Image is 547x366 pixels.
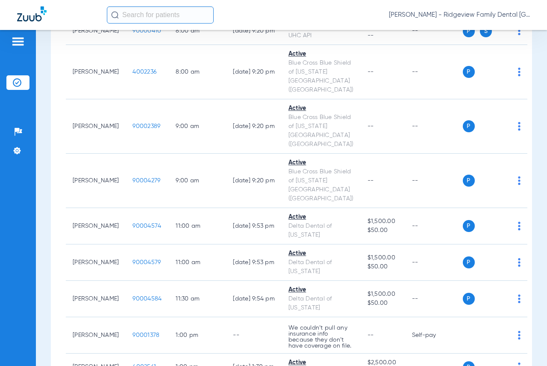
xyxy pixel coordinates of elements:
[226,208,282,244] td: [DATE] 9:53 PM
[368,262,398,271] span: $50.00
[288,325,354,349] p: We couldn’t pull any insurance info because they don’t have coverage on file.
[518,68,521,76] img: group-dot-blue.svg
[169,281,226,317] td: 11:30 AM
[66,45,126,99] td: [PERSON_NAME]
[518,222,521,230] img: group-dot-blue.svg
[405,208,463,244] td: --
[368,332,374,338] span: --
[389,11,530,19] span: [PERSON_NAME] - Ridgeview Family Dental [GEOGRAPHIC_DATA]
[169,18,226,45] td: 8:00 AM
[132,123,160,129] span: 90002389
[169,99,226,154] td: 9:00 AM
[169,317,226,354] td: 1:00 PM
[288,249,354,258] div: Active
[463,175,475,187] span: P
[66,281,126,317] td: [PERSON_NAME]
[66,317,126,354] td: [PERSON_NAME]
[405,317,463,354] td: Self-pay
[132,223,161,229] span: 90004574
[66,18,126,45] td: [PERSON_NAME]
[368,69,374,75] span: --
[288,286,354,295] div: Active
[518,258,521,267] img: group-dot-blue.svg
[132,296,162,302] span: 90004584
[288,104,354,113] div: Active
[107,6,214,24] input: Search for patients
[132,332,159,338] span: 90001378
[66,99,126,154] td: [PERSON_NAME]
[169,45,226,99] td: 8:00 AM
[368,253,398,262] span: $1,500.00
[226,18,282,45] td: [DATE] 9:20 PM
[169,154,226,208] td: 9:00 AM
[66,154,126,208] td: [PERSON_NAME]
[518,122,521,131] img: group-dot-blue.svg
[226,99,282,154] td: [DATE] 9:20 PM
[226,281,282,317] td: [DATE] 9:54 PM
[226,45,282,99] td: [DATE] 9:20 PM
[66,208,126,244] td: [PERSON_NAME]
[368,226,398,235] span: $50.00
[368,290,398,299] span: $1,500.00
[405,281,463,317] td: --
[504,325,547,366] iframe: Chat Widget
[405,45,463,99] td: --
[463,25,475,37] span: P
[288,167,354,203] div: Blue Cross Blue Shield of [US_STATE][GEOGRAPHIC_DATA] ([GEOGRAPHIC_DATA])
[405,154,463,208] td: --
[368,178,374,184] span: --
[405,244,463,281] td: --
[288,113,354,149] div: Blue Cross Blue Shield of [US_STATE][GEOGRAPHIC_DATA] ([GEOGRAPHIC_DATA])
[17,6,47,21] img: Zuub Logo
[463,256,475,268] span: P
[368,123,374,129] span: --
[169,208,226,244] td: 11:00 AM
[226,317,282,354] td: --
[405,99,463,154] td: --
[288,295,354,312] div: Delta Dental of [US_STATE]
[288,158,354,167] div: Active
[288,31,354,40] div: UHC API
[288,59,354,95] div: Blue Cross Blue Shield of [US_STATE][GEOGRAPHIC_DATA] ([GEOGRAPHIC_DATA])
[132,259,161,265] span: 90004579
[463,66,475,78] span: P
[288,258,354,276] div: Delta Dental of [US_STATE]
[368,217,398,226] span: $1,500.00
[169,244,226,281] td: 11:00 AM
[405,18,463,45] td: --
[11,36,25,47] img: hamburger-icon
[368,31,398,40] span: --
[463,220,475,232] span: P
[518,176,521,185] img: group-dot-blue.svg
[111,11,119,19] img: Search Icon
[518,295,521,303] img: group-dot-blue.svg
[480,25,492,37] span: S
[226,154,282,208] td: [DATE] 9:20 PM
[368,299,398,308] span: $50.00
[132,69,156,75] span: 4002236
[66,244,126,281] td: [PERSON_NAME]
[132,178,160,184] span: 90004279
[288,213,354,222] div: Active
[226,244,282,281] td: [DATE] 9:53 PM
[288,50,354,59] div: Active
[463,293,475,305] span: P
[288,222,354,240] div: Delta Dental of [US_STATE]
[463,120,475,132] span: P
[132,28,161,34] span: 90000410
[518,27,521,35] img: group-dot-blue.svg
